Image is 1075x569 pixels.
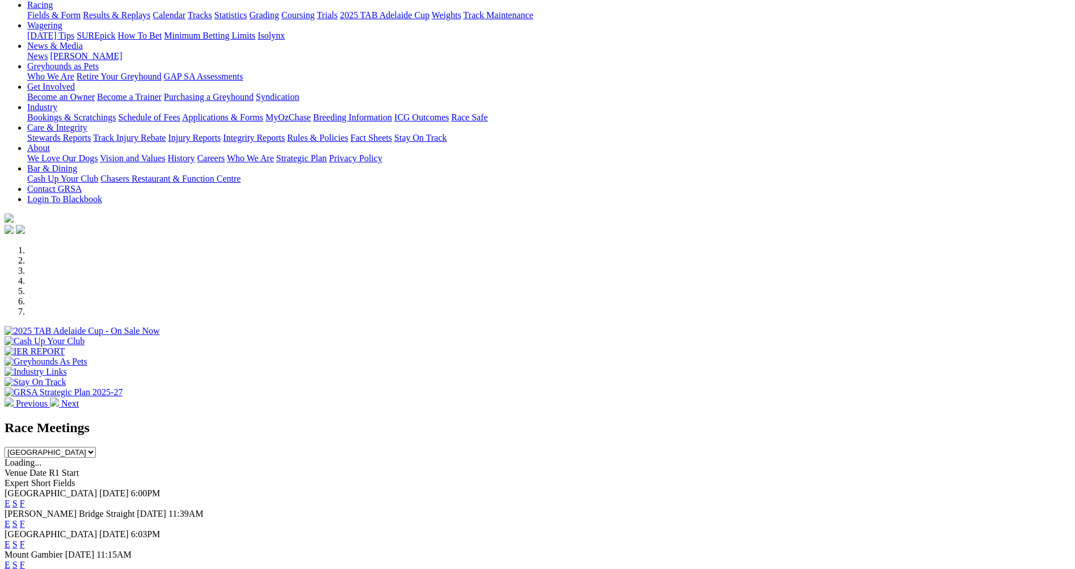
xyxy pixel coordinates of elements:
div: Get Involved [27,92,1070,102]
a: Results & Replays [83,10,150,20]
a: Integrity Reports [223,133,285,143]
span: Expert [5,478,29,488]
img: GRSA Strategic Plan 2025-27 [5,387,123,398]
a: Who We Are [227,153,274,163]
a: Isolynx [258,31,285,40]
a: Stewards Reports [27,133,91,143]
a: Who We Are [27,72,74,81]
div: News & Media [27,51,1070,61]
a: Next [50,399,79,408]
a: Greyhounds as Pets [27,61,99,71]
span: Fields [53,478,75,488]
div: About [27,153,1070,164]
a: ICG Outcomes [394,112,449,122]
div: Industry [27,112,1070,123]
img: twitter.svg [16,225,25,234]
a: News [27,51,48,61]
img: Cash Up Your Club [5,336,85,346]
a: Race Safe [451,112,487,122]
a: Wagering [27,20,62,30]
img: Greyhounds As Pets [5,357,87,367]
span: Short [31,478,51,488]
div: Greyhounds as Pets [27,72,1070,82]
a: Calendar [153,10,186,20]
a: News & Media [27,41,83,51]
a: Become a Trainer [97,92,162,102]
a: History [167,153,195,163]
a: Login To Blackbook [27,194,102,204]
a: Breeding Information [313,112,392,122]
a: 2025 TAB Adelaide Cup [340,10,429,20]
a: Previous [5,399,50,408]
a: Contact GRSA [27,184,82,194]
a: Purchasing a Greyhound [164,92,254,102]
span: Mount Gambier [5,550,63,559]
a: Statistics [214,10,247,20]
a: MyOzChase [265,112,311,122]
div: Wagering [27,31,1070,41]
a: F [20,519,25,529]
a: We Love Our Dogs [27,153,98,163]
a: Rules & Policies [287,133,348,143]
a: Strategic Plan [276,153,327,163]
a: Stay On Track [394,133,446,143]
a: Vision and Values [100,153,165,163]
img: chevron-left-pager-white.svg [5,398,14,407]
a: Bar & Dining [27,164,77,173]
a: How To Bet [118,31,162,40]
a: Minimum Betting Limits [164,31,255,40]
a: Become an Owner [27,92,95,102]
a: Injury Reports [168,133,221,143]
div: Bar & Dining [27,174,1070,184]
a: Cash Up Your Club [27,174,98,183]
span: [DATE] [137,509,166,518]
a: E [5,519,10,529]
a: F [20,539,25,549]
span: Loading... [5,458,41,467]
a: Track Maintenance [463,10,533,20]
a: Fields & Form [27,10,81,20]
a: [DATE] Tips [27,31,74,40]
img: 2025 TAB Adelaide Cup - On Sale Now [5,326,160,336]
span: [DATE] [65,550,95,559]
a: Fact Sheets [351,133,392,143]
a: F [20,499,25,508]
a: Weights [432,10,461,20]
a: Syndication [256,92,299,102]
span: [GEOGRAPHIC_DATA] [5,488,97,498]
div: Care & Integrity [27,133,1070,143]
span: Venue [5,468,27,478]
a: E [5,539,10,549]
a: GAP SA Assessments [164,72,243,81]
span: [DATE] [99,529,129,539]
span: Date [29,468,47,478]
a: E [5,499,10,508]
h2: Race Meetings [5,420,1070,436]
img: Industry Links [5,367,67,377]
a: Industry [27,102,57,112]
a: Careers [197,153,225,163]
span: [GEOGRAPHIC_DATA] [5,529,97,539]
a: About [27,143,50,153]
a: S [12,539,18,549]
a: Privacy Policy [329,153,382,163]
a: Tracks [188,10,212,20]
a: Applications & Forms [182,112,263,122]
span: [DATE] [99,488,129,498]
img: chevron-right-pager-white.svg [50,398,59,407]
a: Trials [317,10,338,20]
a: Get Involved [27,82,75,91]
a: Grading [250,10,279,20]
span: 11:39AM [168,509,204,518]
span: 6:03PM [131,529,161,539]
a: Chasers Restaurant & Function Centre [100,174,241,183]
a: Coursing [281,10,315,20]
span: R1 Start [49,468,79,478]
a: S [12,499,18,508]
img: logo-grsa-white.png [5,214,14,223]
a: Retire Your Greyhound [77,72,162,81]
a: [PERSON_NAME] [50,51,122,61]
a: SUREpick [77,31,115,40]
span: 6:00PM [131,488,161,498]
a: Schedule of Fees [118,112,180,122]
